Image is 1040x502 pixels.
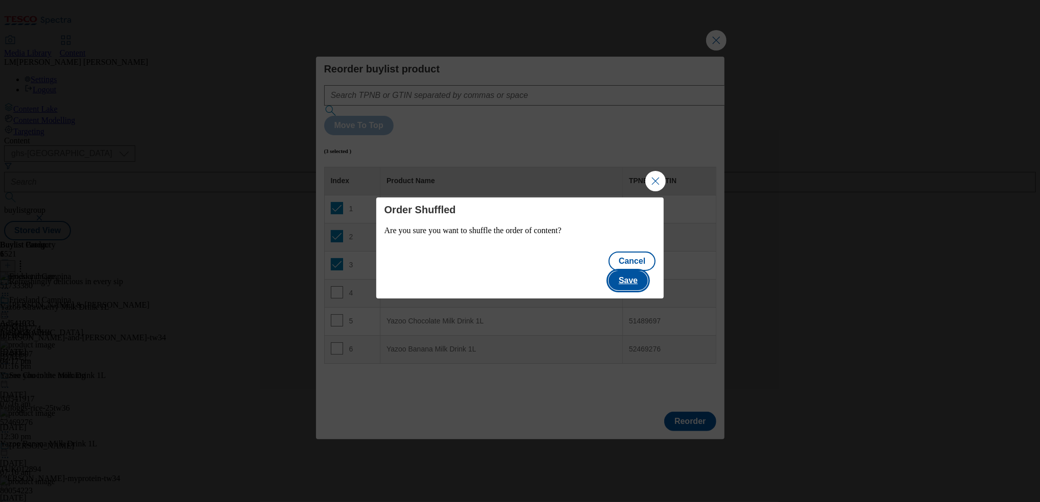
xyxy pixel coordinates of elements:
h4: Order Shuffled [384,204,656,216]
p: Are you sure you want to shuffle the order of content? [384,226,656,235]
button: Save [609,271,648,290]
div: Modal [376,197,664,298]
button: Close Modal [645,171,666,191]
button: Cancel [609,252,656,271]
